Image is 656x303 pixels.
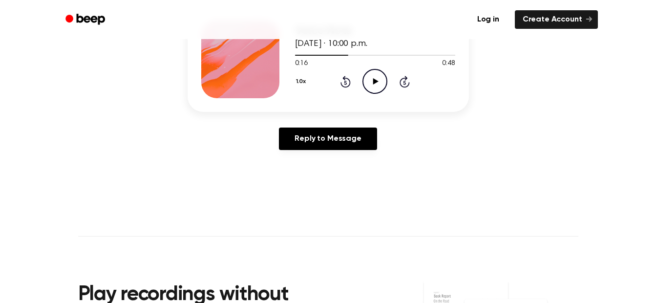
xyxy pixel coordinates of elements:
a: Beep [59,10,114,29]
span: 0:16 [295,59,308,69]
a: Reply to Message [279,128,377,150]
button: 1.0x [295,73,310,90]
a: Create Account [515,10,598,29]
span: [DATE] · 10:00 p.m. [295,40,367,48]
span: 0:48 [442,59,455,69]
a: Log in [467,8,509,31]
